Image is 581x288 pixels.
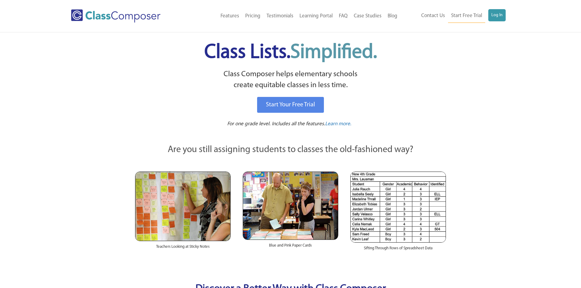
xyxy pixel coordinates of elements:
nav: Header Menu [185,9,400,23]
a: Log In [488,9,506,21]
img: Spreadsheets [350,172,446,243]
p: Are you still assigning students to classes the old-fashioned way? [135,143,446,157]
a: Features [217,9,242,23]
a: Case Studies [351,9,385,23]
span: Class Lists. [204,43,377,62]
div: Teachers Looking at Sticky Notes [135,241,231,256]
a: Start Free Trial [448,9,485,23]
img: Class Composer [71,9,160,23]
nav: Header Menu [400,9,506,23]
span: Simplified. [290,43,377,62]
p: Class Composer helps elementary schools create equitable classes in less time. [134,69,447,91]
div: Sifting Through Rows of Spreadsheet Data [350,243,446,257]
a: Start Your Free Trial [257,97,324,113]
a: Blog [385,9,400,23]
a: Learning Portal [296,9,336,23]
div: Blue and Pink Paper Cards [243,240,338,254]
span: Start Your Free Trial [266,102,315,108]
span: For one grade level. Includes all the features. [227,121,325,126]
a: Learn more. [325,120,351,128]
img: Blue and Pink Paper Cards [243,172,338,240]
a: Contact Us [418,9,448,23]
img: Teachers Looking at Sticky Notes [135,172,231,241]
a: Pricing [242,9,264,23]
a: Testimonials [264,9,296,23]
span: Learn more. [325,121,351,126]
a: FAQ [336,9,351,23]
